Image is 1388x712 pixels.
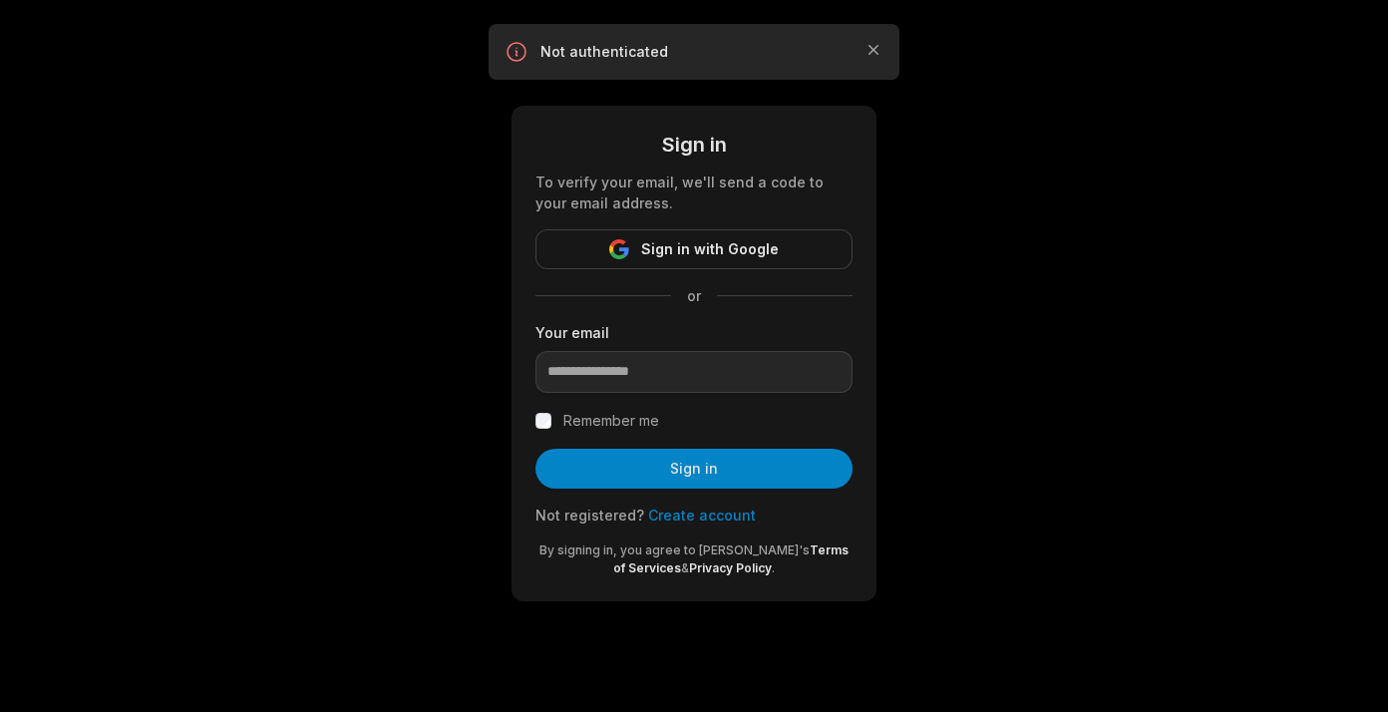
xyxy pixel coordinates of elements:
[613,542,849,575] a: Terms of Services
[772,560,775,575] span: .
[535,449,853,489] button: Sign in
[563,409,659,433] label: Remember me
[681,560,689,575] span: &
[535,322,853,343] label: Your email
[648,507,756,524] a: Create account
[539,542,810,557] span: By signing in, you agree to [PERSON_NAME]'s
[535,130,853,160] div: Sign in
[671,285,717,306] span: or
[540,42,848,62] p: Not authenticated
[689,560,772,575] a: Privacy Policy
[641,237,779,261] span: Sign in with Google
[535,172,853,213] div: To verify your email, we'll send a code to your email address.
[535,229,853,269] button: Sign in with Google
[535,507,644,524] span: Not registered?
